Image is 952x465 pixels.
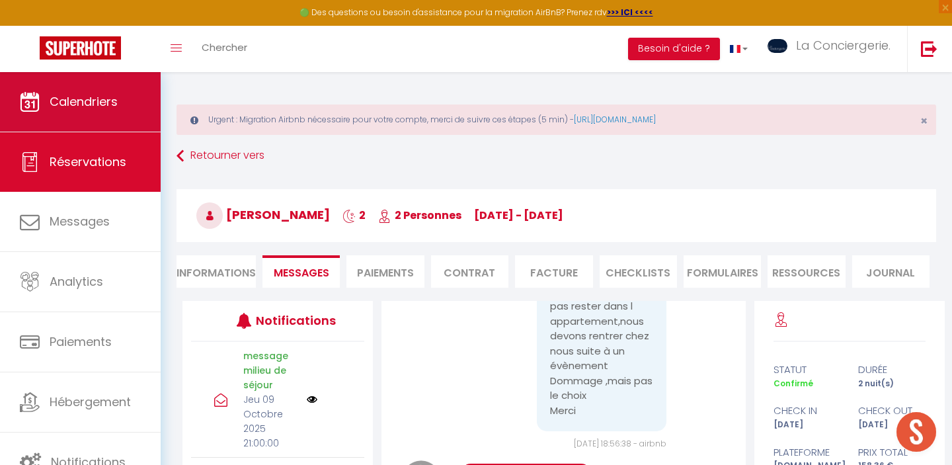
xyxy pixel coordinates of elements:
[574,114,656,125] a: [URL][DOMAIN_NAME]
[628,38,720,60] button: Besoin d'aide ?
[765,362,850,378] div: statut
[378,208,461,223] span: 2 Personnes
[765,403,850,419] div: check in
[177,255,256,288] li: Informations
[768,255,845,288] li: Ressources
[192,26,257,72] a: Chercher
[40,36,121,60] img: Super Booking
[920,112,928,129] span: ×
[274,265,329,280] span: Messages
[550,269,653,418] pre: [PERSON_NAME] Nous ne pouvons pas rester dans l appartement,nous devons rentrer chez nous suite à...
[852,255,930,288] li: Journal
[50,333,112,350] span: Paiements
[758,26,907,72] a: ... La Conciergerie.
[896,412,936,452] div: Ouvrir le chat
[243,349,298,392] p: message milieu de séjour
[920,115,928,127] button: Close
[177,144,936,168] a: Retourner vers
[850,362,934,378] div: durée
[850,378,934,390] div: 2 nuit(s)
[243,392,298,450] p: Jeu 09 Octobre 2025 21:00:00
[684,255,761,288] li: FORMULAIRES
[600,255,677,288] li: CHECKLISTS
[574,438,666,449] span: [DATE] 18:56:38 - airbnb
[607,7,653,18] a: >>> ICI <<<<
[850,419,934,431] div: [DATE]
[342,208,366,223] span: 2
[474,208,563,223] span: [DATE] - [DATE]
[346,255,424,288] li: Paiements
[765,419,850,431] div: [DATE]
[921,40,937,57] img: logout
[50,213,110,230] span: Messages
[177,105,936,135] div: Urgent : Migration Airbnb nécessaire pour votre compte, merci de suivre ces étapes (5 min) -
[768,39,787,53] img: ...
[202,40,247,54] span: Chercher
[850,444,934,460] div: Prix total
[431,255,508,288] li: Contrat
[196,206,330,223] span: [PERSON_NAME]
[773,378,813,389] span: Confirmé
[256,306,328,335] h3: Notifications
[307,394,317,405] img: NO IMAGE
[796,37,891,54] span: La Conciergerie.
[50,394,131,410] span: Hébergement
[765,444,850,460] div: Plateforme
[515,255,592,288] li: Facture
[50,273,103,290] span: Analytics
[50,153,126,170] span: Réservations
[50,93,118,110] span: Calendriers
[850,403,934,419] div: check out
